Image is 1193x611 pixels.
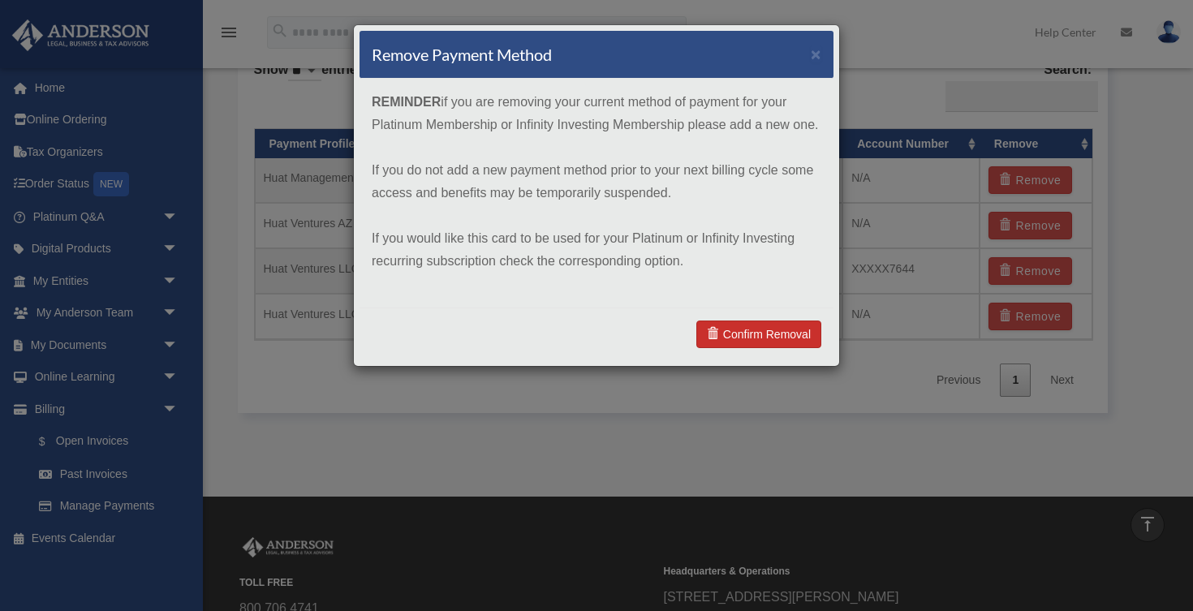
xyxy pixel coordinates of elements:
[811,45,821,62] button: ×
[360,79,833,308] div: if you are removing your current method of payment for your Platinum Membership or Infinity Inves...
[372,227,821,273] p: If you would like this card to be used for your Platinum or Infinity Investing recurring subscrip...
[696,321,821,348] a: Confirm Removal
[372,95,441,109] strong: REMINDER
[372,43,552,66] h4: Remove Payment Method
[372,159,821,204] p: If you do not add a new payment method prior to your next billing cycle some access and benefits ...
